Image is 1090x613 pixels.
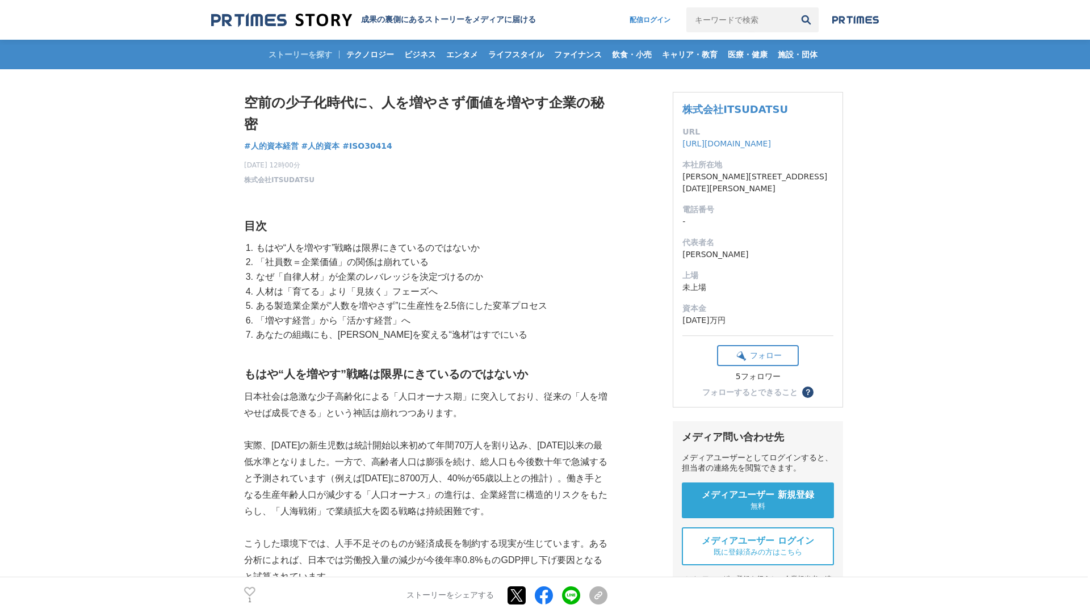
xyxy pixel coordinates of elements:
[804,388,812,396] span: ？
[832,15,879,24] img: prtimes
[682,270,833,282] dt: 上場
[244,438,607,519] p: 実際、[DATE]の新生児数は統計開始以来初めて年間70万人を割り込み、[DATE]以来の最低水準となりました。一方で、高齢者人口は膨張を続け、総人口も今後数十年で急減すると予測されています（例...
[657,40,722,69] a: キャリア・教育
[773,49,822,60] span: 施設・団体
[253,241,607,255] li: もはや“人を増やす”戦略は限界にきているのではないか
[342,40,399,69] a: テクノロジー
[714,547,802,557] span: 既に登録済みの方はこちら
[244,92,607,136] h1: 空前の少子化時代に、人を増やさず価値を増やす企業の秘密
[682,159,833,171] dt: 本社所在地
[253,313,607,328] li: 「増やす経営」から「活かす経営」へ
[253,270,607,284] li: なぜ「自律人材」が企業のレバレッジを決定づけるのか
[682,103,788,115] a: 株式会社ITSUDATSU
[244,536,607,585] p: こうした環境下では、人手不足そのものが経済成長を制約する現実が生じています。ある分析によれば、日本では労働投入量の減少が今後年率0.8%ものGDP押し下げ要因となると試算されています。
[723,49,772,60] span: 医療・健康
[682,430,834,444] div: メディア問い合わせ先
[244,141,299,151] span: #人的資本経営
[244,598,255,603] p: 1
[682,249,833,261] dd: [PERSON_NAME]
[211,12,536,28] a: 成果の裏側にあるストーリーをメディアに届ける 成果の裏側にあるストーリーをメディアに届ける
[244,389,607,422] p: 日本社会は急激な少子高齢化による「人口オーナス期」に突入しており、従来の「人を増やせば成長できる」という神話は崩れつつあります。
[682,303,833,314] dt: 資本金
[361,15,536,25] h2: 成果の裏側にあるストーリーをメディアに届ける
[342,140,392,152] a: #ISO30414
[682,126,833,138] dt: URL
[244,160,315,170] span: [DATE] 12時00分
[682,171,833,195] dd: [PERSON_NAME][STREET_ADDRESS][DATE][PERSON_NAME]
[682,482,834,518] a: メディアユーザー 新規登録 無料
[400,40,441,69] a: ビジネス
[484,40,548,69] a: ライフスタイル
[682,216,833,228] dd: -
[253,255,607,270] li: 「社員数＝企業価値」の関係は崩れている
[607,40,656,69] a: 飲食・小売
[682,237,833,249] dt: 代表者名
[406,590,494,601] p: ストーリーをシェアする
[442,49,483,60] span: エンタメ
[702,388,798,396] div: フォローするとできること
[244,140,299,152] a: #人的資本経営
[211,12,352,28] img: 成果の裏側にあるストーリーをメディアに届ける
[717,372,799,382] div: 5フォロワー
[682,139,771,148] a: [URL][DOMAIN_NAME]
[773,40,822,69] a: 施設・団体
[253,284,607,299] li: 人材は「育てる」より「見抜く」フェーズへ
[442,40,483,69] a: エンタメ
[550,40,606,69] a: ファイナンス
[794,7,819,32] button: 検索
[342,141,392,151] span: #ISO30414
[717,345,799,366] button: フォロー
[686,7,794,32] input: キーワードで検索
[802,387,814,398] button: ？
[682,527,834,565] a: メディアユーザー ログイン 既に登録済みの方はこちら
[244,220,267,232] strong: 目次
[244,368,528,380] strong: もはや“人を増やす”戦略は限界にきているのではないか
[550,49,606,60] span: ファイナンス
[657,49,722,60] span: キャリア・教育
[484,49,548,60] span: ライフスタイル
[618,7,682,32] a: 配信ログイン
[682,314,833,326] dd: [DATE]万円
[400,49,441,60] span: ビジネス
[723,40,772,69] a: 医療・健康
[702,489,814,501] span: メディアユーザー 新規登録
[253,299,607,313] li: ある製造業企業が“人数を増やさず”に生産性を2.5倍にした変革プロセス
[682,453,834,473] div: メディアユーザーとしてログインすると、担当者の連絡先を閲覧できます。
[244,175,315,185] a: 株式会社ITSUDATSU
[682,282,833,293] dd: 未上場
[301,141,340,151] span: #人的資本
[682,204,833,216] dt: 電話番号
[751,501,765,511] span: 無料
[607,49,656,60] span: 飲食・小売
[342,49,399,60] span: テクノロジー
[301,140,340,152] a: #人的資本
[253,328,607,342] li: あなたの組織にも、[PERSON_NAME]を変える“逸材”はすでにいる
[702,535,814,547] span: メディアユーザー ログイン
